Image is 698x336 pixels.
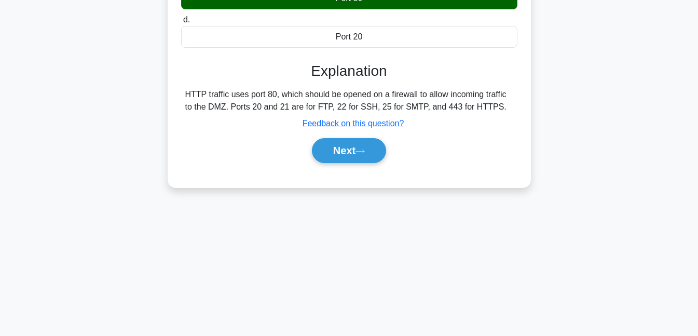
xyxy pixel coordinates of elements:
div: HTTP traffic uses port 80, which should be opened on a firewall to allow incoming traffic to the ... [185,88,513,113]
a: Feedback on this question? [303,119,404,128]
div: Port 20 [181,26,517,48]
span: d. [183,15,190,24]
h3: Explanation [187,62,511,80]
button: Next [312,138,386,163]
